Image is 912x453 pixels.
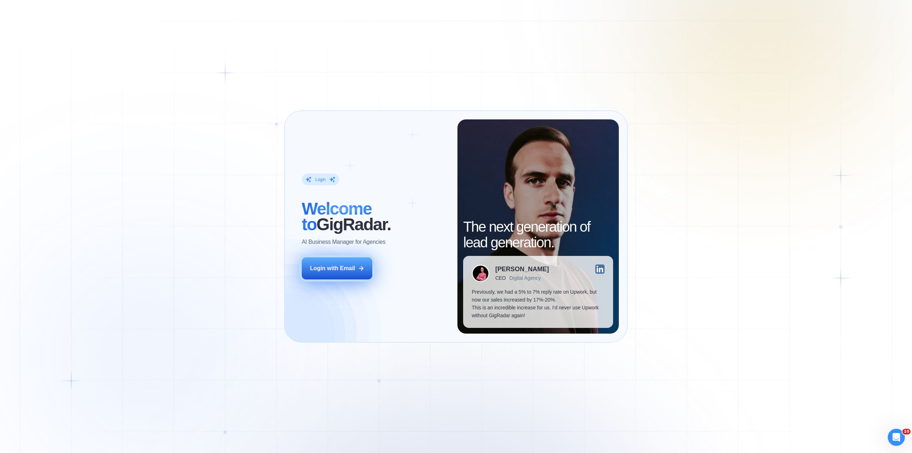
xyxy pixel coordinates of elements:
iframe: Intercom live chat [888,429,905,446]
p: AI Business Manager for Agencies [302,238,385,246]
span: 10 [902,429,911,434]
div: Digital Agency [509,275,541,281]
button: Login with Email [302,257,372,279]
div: CEO [495,275,506,281]
p: Previously, we had a 5% to 7% reply rate on Upwork, but now our sales increased by 17%-20%. This ... [472,288,604,319]
div: Login with Email [310,264,355,272]
div: Login [315,177,326,182]
span: Welcome to [302,199,372,234]
h2: The next generation of lead generation. [463,219,613,250]
div: [PERSON_NAME] [495,266,549,272]
h2: ‍ GigRadar. [302,201,449,232]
